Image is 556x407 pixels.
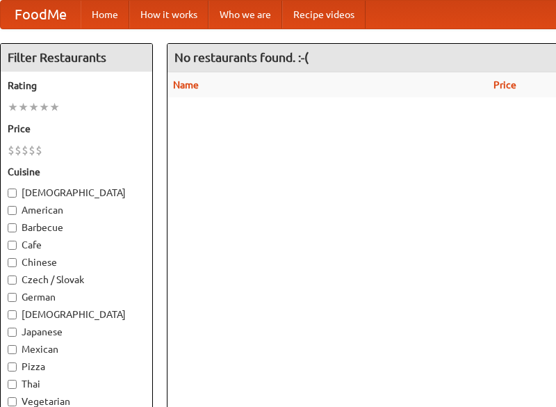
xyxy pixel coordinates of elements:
a: Recipe videos [282,1,366,29]
a: How it works [129,1,208,29]
input: Barbecue [8,223,17,232]
input: [DEMOGRAPHIC_DATA] [8,189,17,198]
label: [DEMOGRAPHIC_DATA] [8,186,145,200]
h5: Cuisine [8,165,145,179]
input: Cafe [8,241,17,250]
label: Mexican [8,342,145,356]
a: Who we are [208,1,282,29]
a: FoodMe [1,1,81,29]
label: Pizza [8,360,145,374]
li: ★ [39,99,49,115]
li: ★ [18,99,28,115]
label: Japanese [8,325,145,339]
label: Chinese [8,255,145,269]
ng-pluralize: No restaurants found. :-( [174,51,309,64]
label: American [8,203,145,217]
h4: Filter Restaurants [1,44,152,72]
li: $ [35,143,42,158]
label: Barbecue [8,221,145,234]
a: Name [173,79,199,90]
input: Thai [8,380,17,389]
label: [DEMOGRAPHIC_DATA] [8,308,145,321]
label: German [8,290,145,304]
h5: Rating [8,79,145,93]
li: $ [8,143,15,158]
li: ★ [28,99,39,115]
input: Pizza [8,362,17,372]
input: Czech / Slovak [8,276,17,285]
a: Price [493,79,516,90]
label: Thai [8,377,145,391]
input: [DEMOGRAPHIC_DATA] [8,310,17,319]
label: Cafe [8,238,145,252]
input: Mexican [8,345,17,354]
input: Chinese [8,258,17,267]
li: $ [28,143,35,158]
input: German [8,293,17,302]
input: American [8,206,17,215]
label: Czech / Slovak [8,273,145,287]
input: Vegetarian [8,397,17,406]
li: ★ [49,99,60,115]
a: Home [81,1,129,29]
li: $ [22,143,28,158]
input: Japanese [8,328,17,337]
li: $ [15,143,22,158]
li: ★ [8,99,18,115]
h5: Price [8,122,145,136]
